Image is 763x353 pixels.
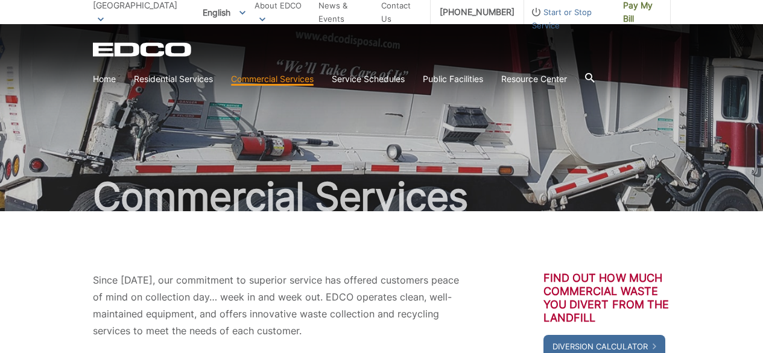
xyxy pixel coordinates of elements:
a: Resource Center [501,72,567,86]
h1: Commercial Services [93,177,671,216]
a: Residential Services [134,72,213,86]
a: EDCD logo. Return to the homepage. [93,42,193,57]
a: Home [93,72,116,86]
span: English [194,2,255,22]
a: Commercial Services [231,72,314,86]
a: Public Facilities [423,72,483,86]
p: Since [DATE], our commitment to superior service has offered customers peace of mind on collectio... [93,272,470,339]
a: Service Schedules [332,72,405,86]
h3: Find out how much commercial waste you divert from the landfill [543,272,671,325]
